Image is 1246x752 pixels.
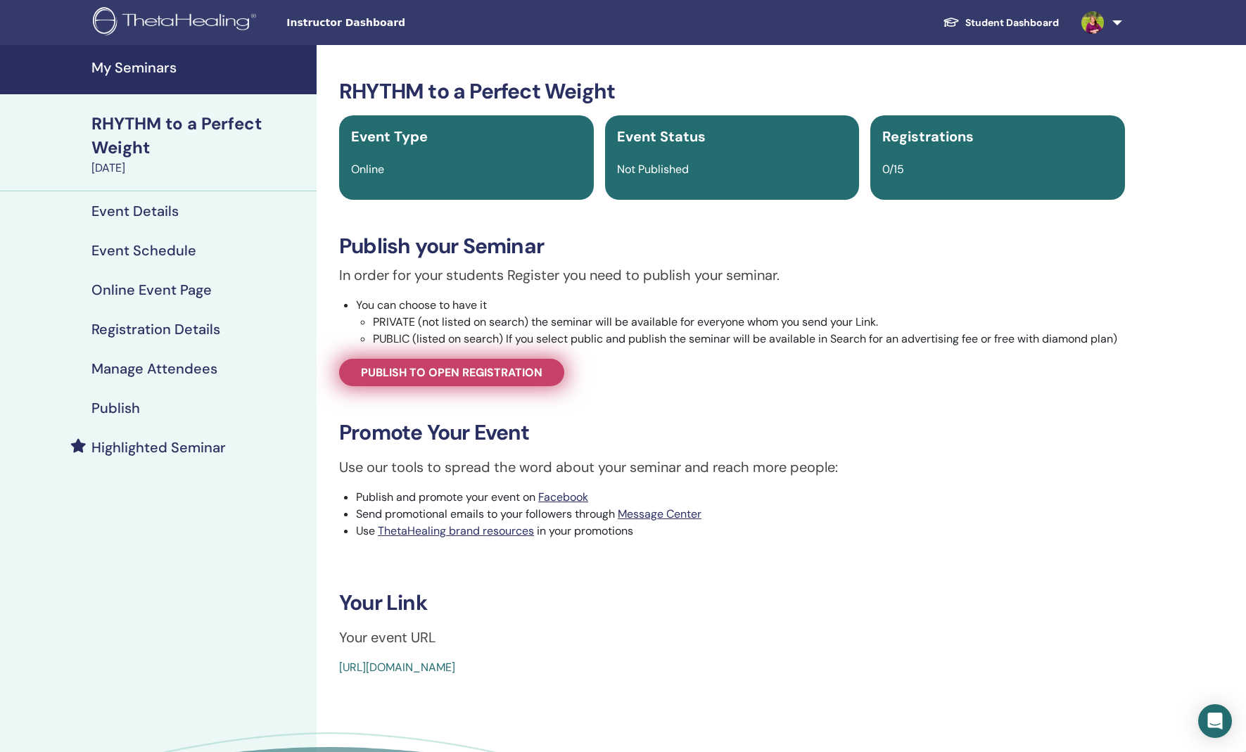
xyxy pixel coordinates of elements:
span: Publish to open registration [361,365,542,380]
h4: Highlighted Seminar [91,439,226,456]
a: Facebook [538,490,588,504]
h4: Manage Attendees [91,360,217,377]
a: RHYTHM to a Perfect Weight[DATE] [83,112,317,177]
p: In order for your students Register you need to publish your seminar. [339,265,1125,286]
p: Use our tools to spread the word about your seminar and reach more people: [339,457,1125,478]
a: Message Center [618,506,701,521]
li: Publish and promote your event on [356,489,1125,506]
li: You can choose to have it [356,297,1125,348]
h4: My Seminars [91,59,308,76]
img: logo.png [93,7,261,39]
h4: Online Event Page [91,281,212,298]
img: default.jpg [1081,11,1104,34]
h3: Publish your Seminar [339,234,1125,259]
span: Instructor Dashboard [286,15,497,30]
li: PRIVATE (not listed on search) the seminar will be available for everyone whom you send your Link. [373,314,1125,331]
span: Event Type [351,127,428,146]
h4: Registration Details [91,321,220,338]
span: Event Status [617,127,706,146]
span: Not Published [617,162,689,177]
li: PUBLIC (listed on search) If you select public and publish the seminar will be available in Searc... [373,331,1125,348]
p: Your event URL [339,627,1125,648]
img: graduation-cap-white.svg [943,16,960,28]
li: Use in your promotions [356,523,1125,540]
h4: Event Schedule [91,242,196,259]
div: [DATE] [91,160,308,177]
a: Publish to open registration [339,359,564,386]
h3: RHYTHM to a Perfect Weight [339,79,1125,104]
a: ThetaHealing brand resources [378,523,534,538]
h4: Event Details [91,203,179,219]
span: Registrations [882,127,974,146]
h3: Your Link [339,590,1125,616]
span: 0/15 [882,162,904,177]
h3: Promote Your Event [339,420,1125,445]
span: Online [351,162,384,177]
li: Send promotional emails to your followers through [356,506,1125,523]
a: [URL][DOMAIN_NAME] [339,660,455,675]
div: RHYTHM to a Perfect Weight [91,112,308,160]
div: Open Intercom Messenger [1198,704,1232,738]
h4: Publish [91,400,140,416]
a: Student Dashboard [932,10,1070,36]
